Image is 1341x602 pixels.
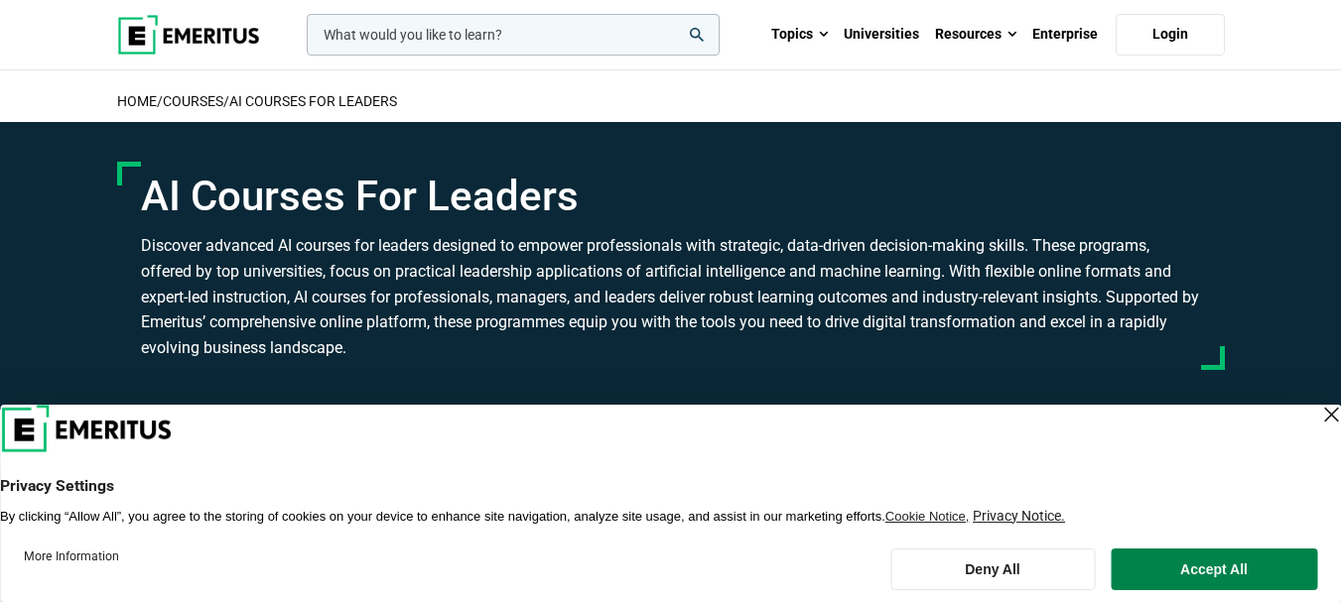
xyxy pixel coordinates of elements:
a: AI Courses For Leaders [229,93,397,109]
a: home [117,93,157,109]
a: COURSES [163,93,223,109]
h1: AI Courses For Leaders [141,172,1201,221]
h2: / / [117,80,1225,122]
a: Login [1116,14,1225,56]
input: woocommerce-product-search-field-0 [307,14,720,56]
span: Discover advanced AI courses for leaders designed to empower professionals with strategic, data-d... [141,236,1199,356]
